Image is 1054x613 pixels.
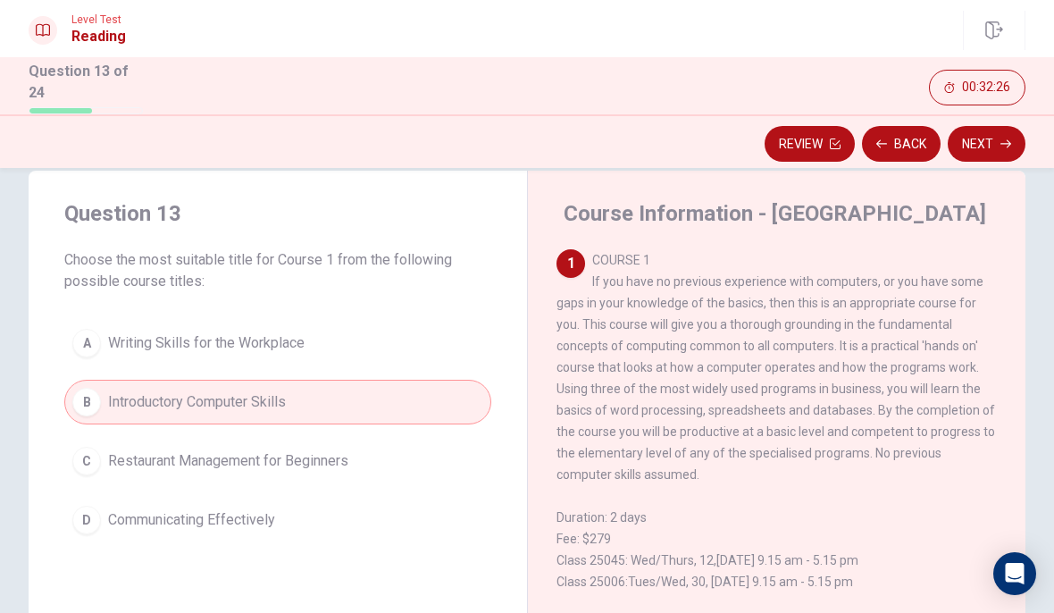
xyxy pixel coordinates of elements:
span: Writing Skills for the Workplace [108,332,305,354]
button: BIntroductory Computer Skills [64,380,491,424]
button: 00:32:26 [929,70,1025,105]
div: Open Intercom Messenger [993,552,1036,595]
span: COURSE 1 If you have no previous experience with computers, or you have some gaps in your knowled... [556,253,995,589]
button: DCommunicating Effectively [64,498,491,542]
button: AWriting Skills for the Workplace [64,321,491,365]
div: C [72,447,101,475]
button: CRestaurant Management for Beginners [64,439,491,483]
span: 00:32:26 [962,80,1010,95]
div: 1 [556,249,585,278]
span: Introductory Computer Skills [108,391,286,413]
div: A [72,329,101,357]
span: Level Test [71,13,126,26]
div: D [72,506,101,534]
button: Back [862,126,941,162]
button: Review [765,126,855,162]
span: Choose the most suitable title for Course 1 from the following possible course titles: [64,249,491,292]
h1: Question 13 of 24 [29,61,143,104]
span: Restaurant Management for Beginners [108,450,348,472]
div: B [72,388,101,416]
h1: Reading [71,26,126,47]
h4: Course Information - [GEOGRAPHIC_DATA] [564,199,986,228]
span: Communicating Effectively [108,509,275,531]
button: Next [948,126,1025,162]
h4: Question 13 [64,199,491,228]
